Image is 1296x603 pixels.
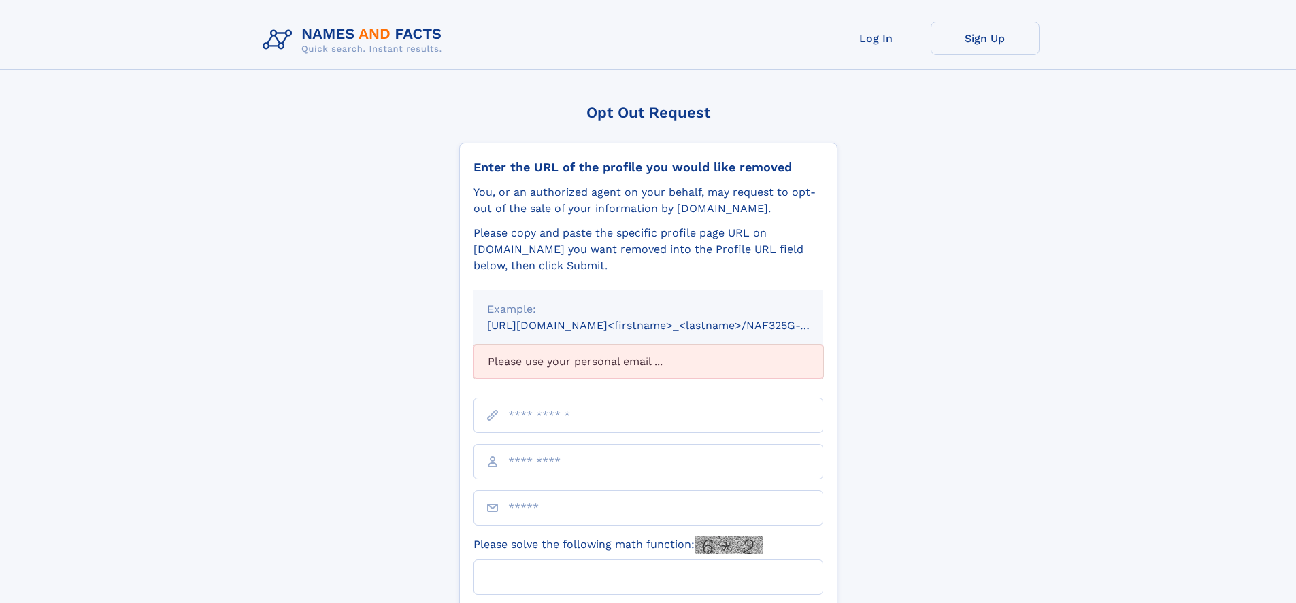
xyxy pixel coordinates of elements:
div: Opt Out Request [459,104,837,121]
label: Please solve the following math function: [473,536,763,554]
a: Log In [822,22,931,55]
div: You, or an authorized agent on your behalf, may request to opt-out of the sale of your informatio... [473,184,823,217]
div: Example: [487,301,810,317]
small: [URL][DOMAIN_NAME]<firstname>_<lastname>/NAF325G-xxxxxxxx [487,319,849,332]
div: Please use your personal email ... [473,345,823,379]
img: Logo Names and Facts [257,22,453,58]
div: Please copy and paste the specific profile page URL on [DOMAIN_NAME] you want removed into the Pr... [473,225,823,274]
div: Enter the URL of the profile you would like removed [473,160,823,175]
a: Sign Up [931,22,1040,55]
